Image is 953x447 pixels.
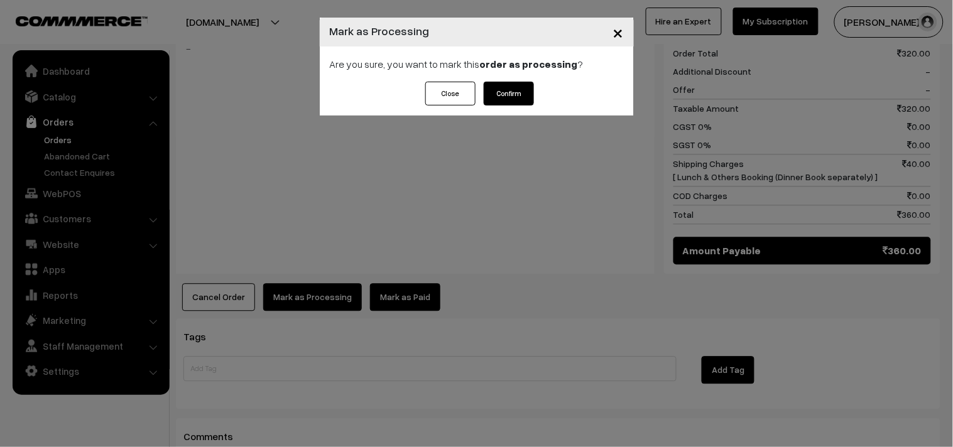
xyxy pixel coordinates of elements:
button: Close [425,82,476,105]
h4: Mark as Processing [330,23,430,40]
span: × [613,20,624,43]
button: Confirm [484,82,534,105]
strong: order as processing [480,58,578,70]
div: Are you sure, you want to mark this ? [320,46,634,82]
button: Close [603,13,634,51]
